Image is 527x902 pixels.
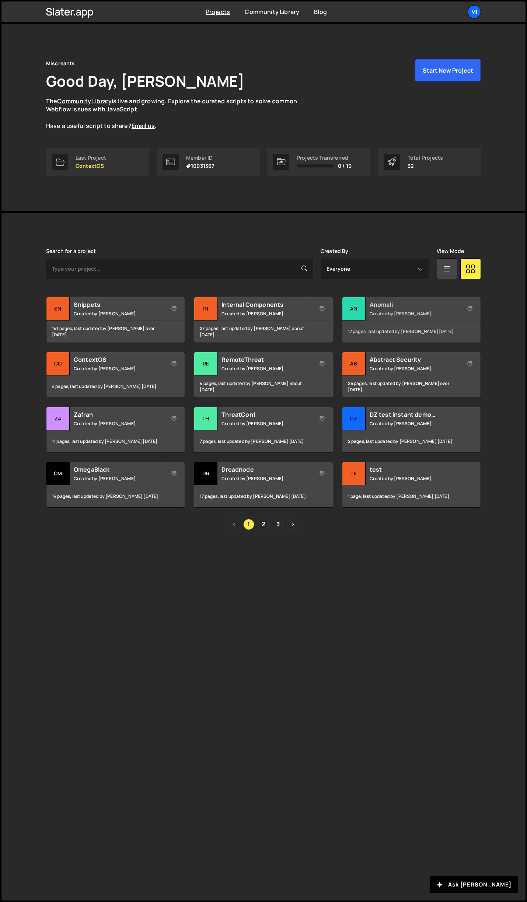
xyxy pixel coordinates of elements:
div: Dr [194,462,217,485]
a: Co ContextOS Created by [PERSON_NAME] 4 pages, last updated by [PERSON_NAME] [DATE] [46,352,185,398]
h2: Zafran [74,410,163,419]
div: DZ [342,407,366,430]
a: An Anomali Created by [PERSON_NAME] 17 pages, last updated by [PERSON_NAME] [DATE] [342,297,481,343]
div: 141 pages, last updated by [PERSON_NAME] over [DATE] [46,320,185,343]
a: In Internal Components Created by [PERSON_NAME] 27 pages, last updated by [PERSON_NAME] about [DATE] [194,297,333,343]
small: Created by [PERSON_NAME] [221,365,310,372]
label: View Mode [437,248,464,254]
span: 0 / 10 [338,163,352,169]
div: 17 pages, last updated by [PERSON_NAME] [DATE] [194,485,332,507]
div: 7 pages, last updated by [PERSON_NAME] [DATE] [194,430,332,452]
div: Last Project [76,155,106,161]
div: 1 page, last updated by [PERSON_NAME] [DATE] [342,485,481,507]
h2: Internal Components [221,301,310,309]
a: DZ DZ test instant demo (delete later) Created by [PERSON_NAME] 2 pages, last updated by [PERSON_... [342,407,481,453]
button: Ask [PERSON_NAME] [430,876,518,893]
a: Page 3 [273,519,284,530]
div: Total Projects [408,155,443,161]
a: Email us [132,122,155,130]
div: 27 pages, last updated by [PERSON_NAME] about [DATE] [194,320,332,343]
h2: Anomali [370,301,458,309]
div: te [342,462,366,485]
a: Community Library [245,8,299,16]
div: Sn [46,297,70,320]
h2: DZ test instant demo (delete later) [370,410,458,419]
div: 17 pages, last updated by [PERSON_NAME] [DATE] [342,320,481,343]
small: Created by [PERSON_NAME] [370,475,458,482]
button: Start New Project [415,59,481,82]
a: Sn Snippets Created by [PERSON_NAME] 141 pages, last updated by [PERSON_NAME] over [DATE] [46,297,185,343]
div: Miscreants [46,59,75,68]
a: Mi [468,5,481,18]
h2: RemoteThreat [221,355,310,364]
small: Created by [PERSON_NAME] [74,475,163,482]
small: Created by [PERSON_NAME] [370,365,458,372]
label: Created By [321,248,349,254]
div: 26 pages, last updated by [PERSON_NAME] over [DATE] [342,375,481,398]
p: The is live and growing. Explore the curated scripts to solve common Webflow issues with JavaScri... [46,97,311,130]
div: In [194,297,217,320]
a: Ab Abstract Security Created by [PERSON_NAME] 26 pages, last updated by [PERSON_NAME] over [DATE] [342,352,481,398]
a: Th ThreatCon1 Created by [PERSON_NAME] 7 pages, last updated by [PERSON_NAME] [DATE] [194,407,333,453]
a: Page 2 [258,519,269,530]
div: 4 pages, last updated by [PERSON_NAME] about [DATE] [194,375,332,398]
h2: test [370,465,458,473]
p: #10031367 [186,163,214,169]
div: Za [46,407,70,430]
a: Blog [314,8,327,16]
a: te test Created by [PERSON_NAME] 1 page, last updated by [PERSON_NAME] [DATE] [342,462,481,508]
div: 14 pages, last updated by [PERSON_NAME] [DATE] [46,485,185,507]
a: Community Library [57,97,112,105]
label: Search for a project [46,248,96,254]
h2: ThreatCon1 [221,410,310,419]
a: Last Project ContextOS [46,148,149,176]
h2: Abstract Security [370,355,458,364]
div: Projects Transferred [297,155,352,161]
input: Type your project... [46,259,313,279]
a: Om OmegaBlack Created by [PERSON_NAME] 14 pages, last updated by [PERSON_NAME] [DATE] [46,462,185,508]
small: Created by [PERSON_NAME] [221,311,310,317]
div: Co [46,352,70,375]
small: Created by [PERSON_NAME] [74,420,163,427]
a: Dr Dreadnode Created by [PERSON_NAME] 17 pages, last updated by [PERSON_NAME] [DATE] [194,462,333,508]
h2: ContextOS [74,355,163,364]
p: ContextOS [76,163,106,169]
p: 32 [408,163,443,169]
div: An [342,297,366,320]
small: Created by [PERSON_NAME] [74,365,163,372]
a: Re RemoteThreat Created by [PERSON_NAME] 4 pages, last updated by [PERSON_NAME] about [DATE] [194,352,333,398]
h2: Dreadnode [221,465,310,473]
div: 11 pages, last updated by [PERSON_NAME] [DATE] [46,430,185,452]
small: Created by [PERSON_NAME] [74,311,163,317]
div: 4 pages, last updated by [PERSON_NAME] [DATE] [46,375,185,398]
div: Member ID [186,155,214,161]
a: Next page [287,519,299,530]
a: Projects [206,8,230,16]
div: Ab [342,352,366,375]
small: Created by [PERSON_NAME] [221,420,310,427]
small: Created by [PERSON_NAME] [370,311,458,317]
h2: OmegaBlack [74,465,163,473]
h1: Good Day, [PERSON_NAME] [46,71,244,91]
a: Za Zafran Created by [PERSON_NAME] 11 pages, last updated by [PERSON_NAME] [DATE] [46,407,185,453]
div: 2 pages, last updated by [PERSON_NAME] [DATE] [342,430,481,452]
div: Pagination [46,519,481,530]
small: Created by [PERSON_NAME] [370,420,458,427]
div: Th [194,407,217,430]
div: Om [46,462,70,485]
small: Created by [PERSON_NAME] [221,475,310,482]
div: Re [194,352,217,375]
h2: Snippets [74,301,163,309]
